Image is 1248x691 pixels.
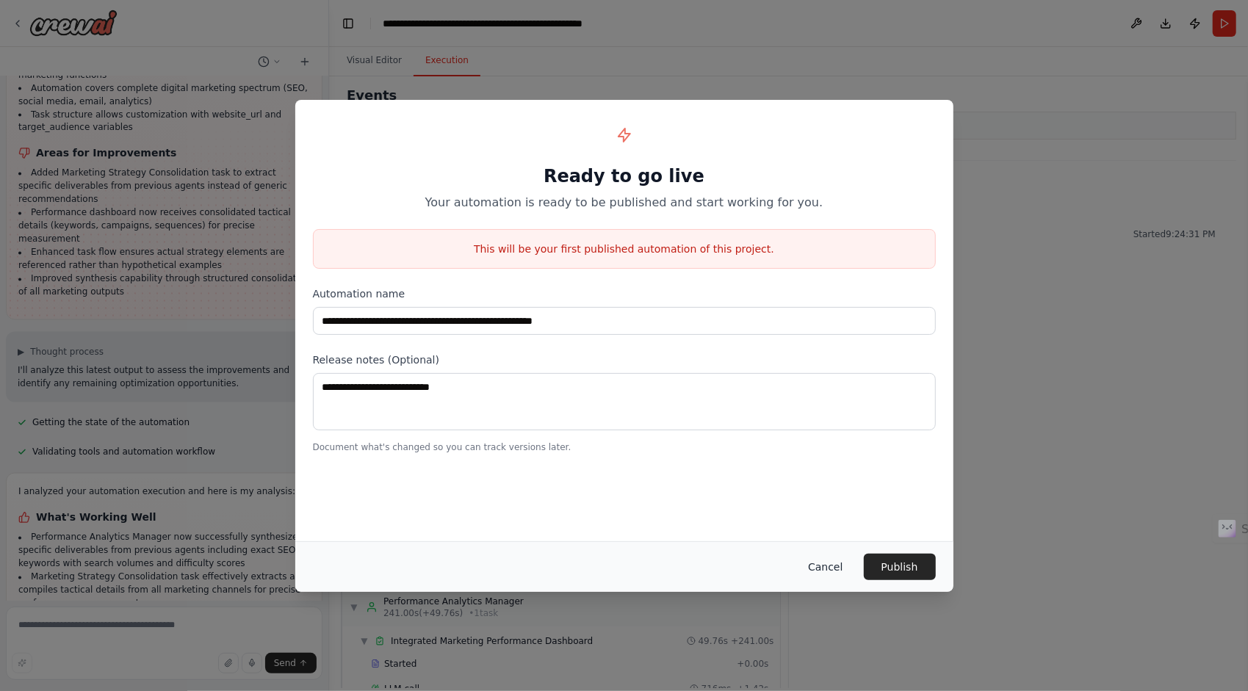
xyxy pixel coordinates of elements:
[314,242,935,256] p: This will be your first published automation of this project.
[313,352,936,367] label: Release notes (Optional)
[313,194,936,211] p: Your automation is ready to be published and start working for you.
[313,286,936,301] label: Automation name
[864,554,936,580] button: Publish
[313,164,936,188] h1: Ready to go live
[313,441,936,453] p: Document what's changed so you can track versions later.
[796,554,854,580] button: Cancel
